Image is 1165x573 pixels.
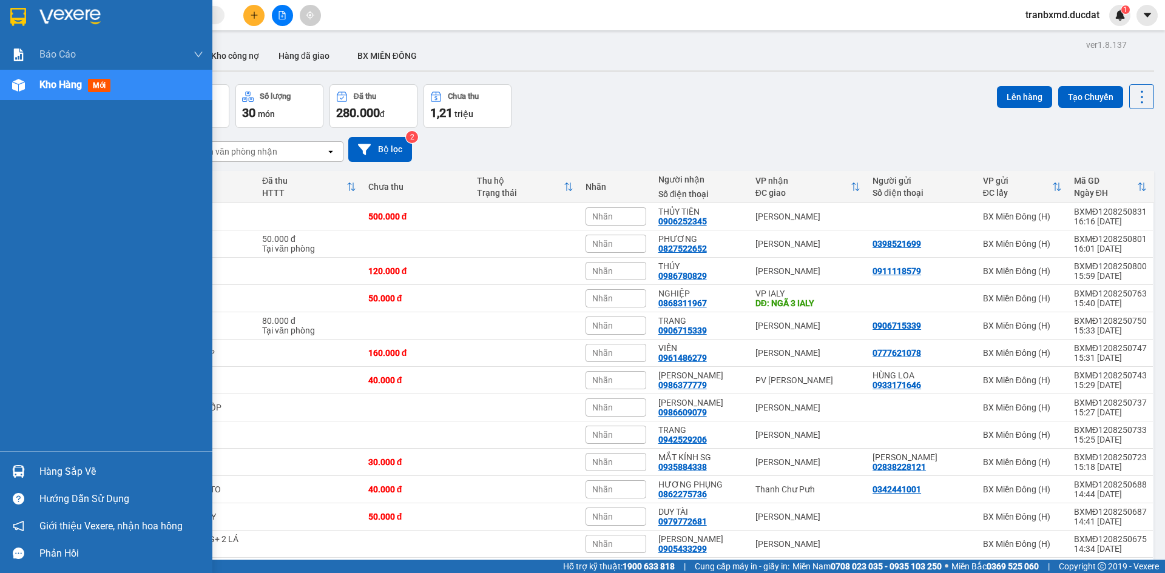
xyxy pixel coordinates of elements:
strong: 0708 023 035 - 0935 103 250 [831,561,942,571]
div: 15:40 [DATE] [1074,298,1147,308]
div: 0986780829 [658,271,707,281]
div: Người nhận [658,175,743,184]
span: đ [380,109,385,119]
div: NGHIỆP [658,289,743,298]
div: 0777621078 [873,348,921,358]
div: 0942529206 [658,435,707,444]
span: message [13,548,24,559]
th: Toggle SortBy [471,171,579,203]
th: Toggle SortBy [749,171,866,203]
span: BX MIỀN ĐÔNG [357,51,417,61]
div: [PERSON_NAME] [755,266,860,276]
div: [PERSON_NAME] [755,457,860,467]
div: BXMĐ1208250750 [1074,316,1147,326]
div: 120.000 đ [368,266,465,276]
span: tranbxmd.ducdat [1016,7,1109,22]
div: ĐC lấy [983,188,1052,198]
div: BX Miền Đông (H) [983,484,1062,494]
span: Miền Nam [792,560,942,573]
div: VP gửi [983,176,1052,186]
div: 40.000 đ [368,484,465,494]
div: 15:25 [DATE] [1074,435,1147,444]
button: aim [300,5,321,26]
div: BX Miền Đông (H) [983,266,1062,276]
div: Mã GD [1074,176,1137,186]
span: 280.000 [336,106,380,120]
div: HƯƠNG PHỤNG [658,480,743,489]
span: 1,21 [430,106,453,120]
span: down [194,50,203,59]
div: 0906715339 [873,321,921,330]
div: Ngày ĐH [1074,188,1137,198]
button: caret-down [1136,5,1158,26]
span: Cung cấp máy in - giấy in: [695,560,789,573]
div: BX Miền Đông (H) [983,212,1062,221]
img: logo-vxr [10,8,26,26]
div: DUY TÀI [658,507,743,517]
div: BXMĐ1208250763 [1074,289,1147,298]
div: Trạng thái [477,188,564,198]
span: Nhãn [592,457,613,467]
button: Tạo Chuyến [1058,86,1123,108]
span: aim [306,11,314,19]
div: 50.000 đ [368,293,465,303]
div: 0911118579 [873,266,921,276]
svg: open [326,147,336,156]
div: XUÂN HIỂN [658,370,743,380]
div: HỒNG THANH [873,452,971,462]
div: Đã thu [354,92,376,101]
span: ⚪️ [945,564,948,569]
div: BX Miền Đông (H) [983,457,1062,467]
span: Nhãn [592,212,613,221]
div: Chọn văn phòng nhận [194,146,277,158]
div: 0986377779 [658,380,707,390]
div: hồng xưởng [658,534,743,544]
div: BXMĐ1208250831 [1074,207,1147,216]
div: Hướng dẫn sử dụng [39,490,203,508]
div: BXMĐ1208250723 [1074,452,1147,462]
div: 15:18 [DATE] [1074,462,1147,472]
div: BX Miền Đông (H) [983,375,1062,385]
div: BX Miền Đông (H) [983,403,1062,412]
div: 0906252345 [658,216,707,226]
span: Nhãn [592,321,613,330]
div: 50.000 đ [368,512,465,521]
div: 0979772681 [658,517,707,526]
button: Chưa thu1,21 triệu [424,84,512,128]
div: 14:41 [DATE] [1074,517,1147,526]
div: Nhãn [586,182,646,192]
strong: 0369 525 060 [987,561,1039,571]
div: 02838228121 [873,462,926,472]
div: 14:34 [DATE] [1074,544,1147,554]
div: Phản hồi [39,545,203,563]
div: 0862275736 [658,489,707,499]
div: 15:33 [DATE] [1074,326,1147,335]
div: VP IALY [755,289,860,298]
div: 50.000 đ [262,234,356,244]
span: món [258,109,275,119]
span: Nhãn [592,266,613,276]
div: 0961486279 [658,353,707,363]
div: TRANG [658,425,743,435]
span: Kho hàng [39,79,82,90]
span: Nhãn [592,239,613,249]
span: triệu [454,109,473,119]
span: 30 [242,106,255,120]
span: Nhãn [592,348,613,358]
div: BXMĐ1208250733 [1074,425,1147,435]
div: HOÀNG QUY [658,398,743,407]
span: file-add [278,11,286,19]
button: file-add [272,5,293,26]
button: Đã thu280.000đ [329,84,417,128]
span: caret-down [1142,10,1153,21]
div: Tại văn phòng [262,326,356,335]
div: Chưa thu [368,182,465,192]
span: Miền Bắc [951,560,1039,573]
span: | [684,560,686,573]
div: Chưa thu [448,92,479,101]
button: Kho công nợ [201,41,269,70]
div: [PERSON_NAME] [755,239,860,249]
div: [PERSON_NAME] [755,212,860,221]
div: 15:59 [DATE] [1074,271,1147,281]
div: Thu hộ [477,176,564,186]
